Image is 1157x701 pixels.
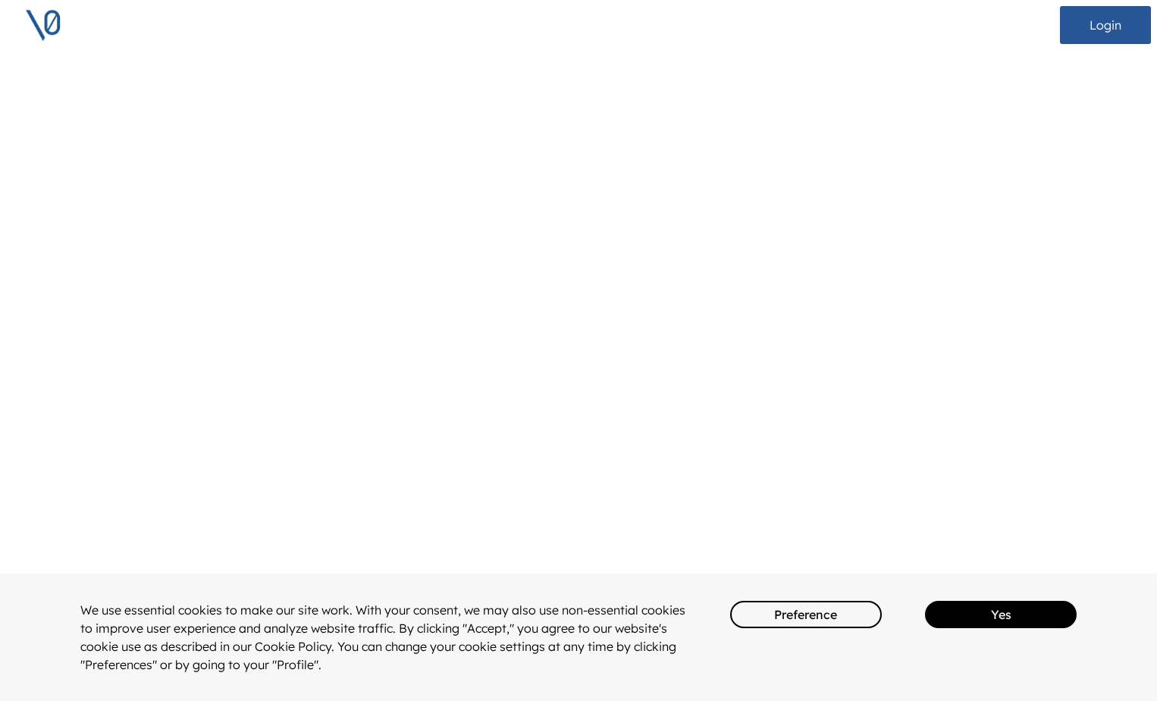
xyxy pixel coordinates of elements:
[139,308,566,331] p: Irrefutable drivers of success in [GEOGRAPHIC_DATA].
[730,601,882,628] button: Preference
[24,6,62,44] img: V0 logo
[139,411,230,449] button: Sign up
[139,343,566,399] p: Tier 1 Funds are known for their vast networks, proven track records, and significant financial r...
[1060,6,1151,44] button: Login
[925,601,1077,628] button: Yes
[80,601,687,674] div: We use essential cookies to make our site work. With your consent, we may also use non-essential ...
[139,252,566,296] h1: Invest in Tier 1 Funds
